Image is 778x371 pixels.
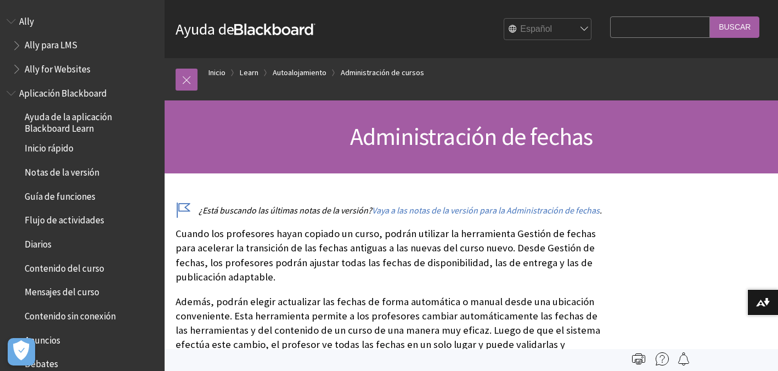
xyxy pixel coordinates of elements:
span: Ally para LMS [25,36,77,51]
span: Ayuda de la aplicación Blackboard Learn [25,108,157,134]
span: Inicio rápido [25,139,74,154]
p: ¿Está buscando las últimas notas de la versión? . [176,204,605,216]
span: Contenido sin conexión [25,307,116,322]
span: Aplicación Blackboard [19,84,107,99]
p: Además, podrán elegir actualizar las fechas de forma automática o manual desde una ubicación conv... [176,295,605,367]
span: Guía de funciones [25,187,95,202]
span: Notas de la versión [25,163,99,178]
span: Flujo de actividades [25,211,104,226]
p: Cuando los profesores hayan copiado un curso, podrán utilizar la herramienta Gestión de fechas pa... [176,227,605,284]
input: Buscar [710,16,759,38]
span: Diarios [25,235,52,250]
span: Debates [25,355,58,370]
span: Mensajes del curso [25,283,99,298]
img: Print [632,352,645,366]
a: Autoalojamiento [273,66,326,80]
strong: Blackboard [234,24,315,35]
a: Ayuda deBlackboard [176,19,315,39]
span: Ally [19,12,34,27]
select: Site Language Selector [504,19,592,41]
span: Administración de fechas [350,121,593,151]
button: Open Preferences [8,338,35,366]
a: Administración de cursos [341,66,424,80]
a: Learn [240,66,258,80]
a: Inicio [208,66,225,80]
img: More help [656,352,669,366]
span: Anuncios [25,331,60,346]
span: Ally for Websites [25,60,91,75]
span: Contenido del curso [25,259,104,274]
img: Follow this page [677,352,690,366]
nav: Book outline for Anthology Ally Help [7,12,158,78]
a: Vaya a las notas de la versión para la Administración de fechas [372,205,600,216]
